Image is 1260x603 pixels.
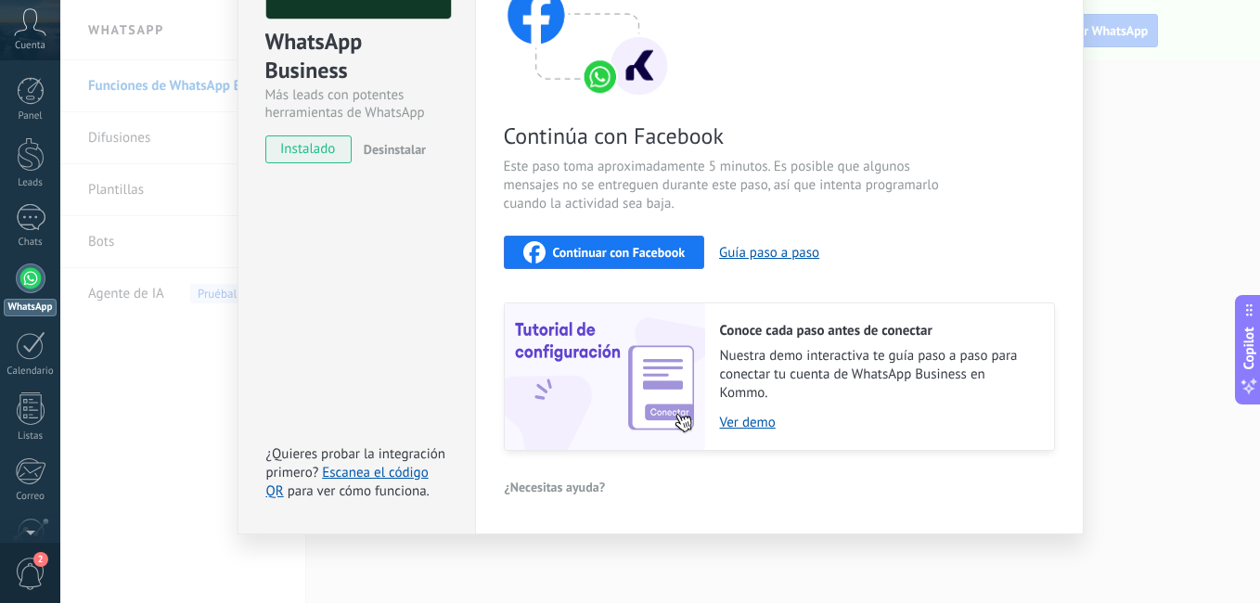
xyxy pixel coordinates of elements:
[356,135,426,163] button: Desinstalar
[553,246,686,259] span: Continuar con Facebook
[266,464,429,500] a: Escanea el código QR
[266,445,446,481] span: ¿Quieres probar la integración primero?
[720,322,1035,340] h2: Conoce cada paso antes de conectar
[504,473,607,501] button: ¿Necesitas ayuda?
[504,236,705,269] button: Continuar con Facebook
[4,299,57,316] div: WhatsApp
[364,141,426,158] span: Desinstalar
[4,491,58,503] div: Correo
[4,430,58,443] div: Listas
[504,122,945,150] span: Continúa con Facebook
[1240,327,1258,370] span: Copilot
[720,414,1035,431] a: Ver demo
[4,237,58,249] div: Chats
[505,481,606,494] span: ¿Necesitas ayuda?
[266,135,351,163] span: instalado
[265,86,448,122] div: Más leads con potentes herramientas de WhatsApp
[720,347,1035,403] span: Nuestra demo interactiva te guía paso a paso para conectar tu cuenta de WhatsApp Business en Kommo.
[4,366,58,378] div: Calendario
[4,110,58,122] div: Panel
[15,40,45,52] span: Cuenta
[33,552,48,567] span: 2
[504,158,945,213] span: Este paso toma aproximadamente 5 minutos. Es posible que algunos mensajes no se entreguen durante...
[719,244,819,262] button: Guía paso a paso
[265,27,448,86] div: WhatsApp Business
[288,482,430,500] span: para ver cómo funciona.
[4,177,58,189] div: Leads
